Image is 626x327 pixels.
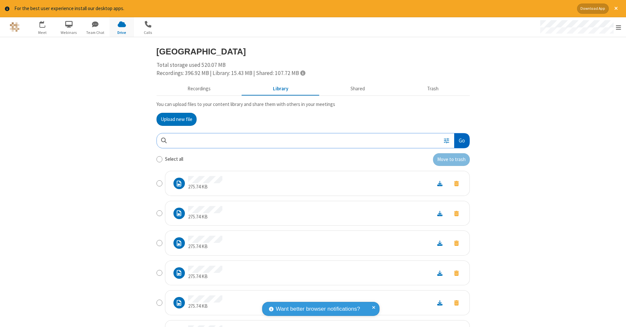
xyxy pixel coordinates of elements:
img: QA Selenium DO NOT DELETE OR CHANGE [10,22,20,32]
div: Recordings: 396.92 MB | Library: 15.43 MB | Shared: 107.72 MB [156,69,470,78]
p: 275.74 KB [188,213,222,221]
button: Move to trash [448,298,465,307]
p: You can upload files to your content library and share them with others in your meetings [156,101,470,108]
span: Drive [110,30,134,36]
div: For the best user experience install our desktop apps. [14,5,572,12]
button: Logo [2,17,27,37]
div: Open menu [534,17,626,37]
a: Download file [431,269,448,277]
span: Calls [136,30,160,36]
button: Go [454,133,469,148]
span: Meet [30,30,55,36]
span: Want better browser notifications? [276,305,360,313]
button: Move to trash [448,179,465,188]
button: Upload new file [156,113,197,126]
a: Download file [431,180,448,187]
button: Move to trash [448,239,465,247]
span: Webinars [57,30,81,36]
a: Download file [431,210,448,217]
p: 275.74 KB [188,183,222,191]
button: Close alert [611,4,621,14]
button: Trash [396,82,470,95]
a: Download file [431,299,448,306]
button: Download App [577,4,609,14]
a: Download file [431,239,448,247]
p: 275.74 KB [188,303,222,310]
button: Shared during meetings [320,82,396,95]
button: Content library [242,82,320,95]
button: Move to trash [433,153,470,166]
span: Team Chat [83,30,108,36]
div: 1 [44,21,48,26]
label: Select all [165,156,183,163]
p: 275.74 KB [188,243,222,250]
button: Move to trash [448,209,465,218]
h3: [GEOGRAPHIC_DATA] [156,47,470,56]
p: 275.74 KB [188,273,222,280]
div: Total storage used 520.07 MB [156,61,470,78]
button: Move to trash [448,269,465,277]
button: Recorded meetings [156,82,242,95]
span: Totals displayed include files that have been moved to the trash. [300,70,305,76]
